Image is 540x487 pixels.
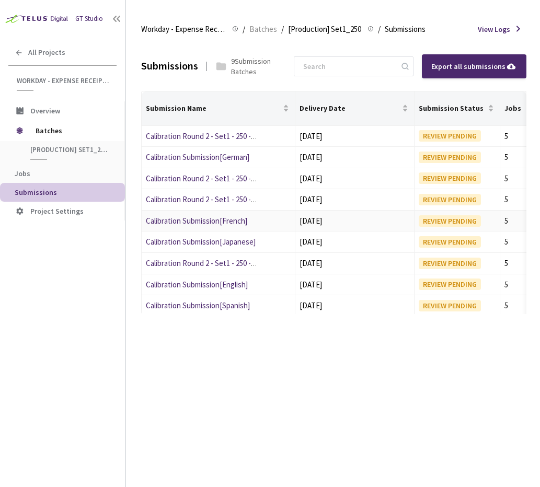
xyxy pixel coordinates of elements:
a: Calibration Round 2 - Set1 - 250 - French [146,194,275,204]
a: Batches [247,23,279,34]
span: Submissions [15,188,57,197]
span: Delivery Date [300,104,400,112]
th: Submission Status [415,91,500,126]
th: Delivery Date [295,91,415,126]
span: Batches [249,23,277,36]
div: [DATE] [300,215,410,227]
div: REVIEW PENDING [419,130,481,142]
div: REVIEW PENDING [419,279,481,290]
div: [DATE] [300,236,410,248]
span: Submission Status [419,104,485,112]
span: Workday - Expense Receipt Extraction [141,23,226,36]
span: Submissions [385,23,426,36]
div: Export all submissions [431,61,517,72]
a: Calibration Submission[Spanish] [146,300,250,310]
div: GT Studio [75,14,103,24]
div: 9 Submission Batches [231,56,293,77]
a: Calibration Submission[Japanese] [146,237,256,247]
div: [DATE] [300,257,410,270]
div: [DATE] [300,299,410,312]
div: [DATE] [300,279,410,291]
div: REVIEW PENDING [419,300,481,311]
div: [DATE] [300,151,410,164]
div: [DATE] [300,193,410,206]
span: Project Settings [30,206,84,216]
span: Batches [36,120,107,141]
a: Calibration Round 2 - Set1 - 250 - German [146,131,278,141]
span: Jobs [15,169,30,178]
div: REVIEW PENDING [419,215,481,227]
div: REVIEW PENDING [419,152,481,163]
div: REVIEW PENDING [419,172,481,184]
div: Submissions [141,59,198,74]
li: / [243,23,245,36]
span: View Logs [478,24,510,34]
span: [Production] Set1_250 [288,23,361,36]
a: Calibration Submission[French] [146,216,247,226]
li: / [281,23,284,36]
div: [DATE] [300,130,410,143]
div: [DATE] [300,172,410,185]
span: [Production] Set1_250 [30,145,108,154]
a: Calibration Submission[English] [146,280,248,289]
span: Submission Name [146,104,281,112]
span: Overview [30,106,60,115]
div: REVIEW PENDING [419,194,481,205]
span: All Projects [28,48,65,57]
div: REVIEW PENDING [419,258,481,269]
input: Search [297,57,400,76]
div: REVIEW PENDING [419,236,481,248]
span: Jobs [504,104,537,112]
a: Calibration Round 2 - Set1 - 250 -[DEMOGRAPHIC_DATA] [146,173,328,183]
li: / [378,23,381,36]
span: Workday - Expense Receipt Extraction [17,76,110,85]
a: Calibration Submission[German] [146,152,249,162]
th: Submission Name [142,91,295,126]
a: Calibration Round 2 - Set1 - 250 - English [146,258,276,268]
